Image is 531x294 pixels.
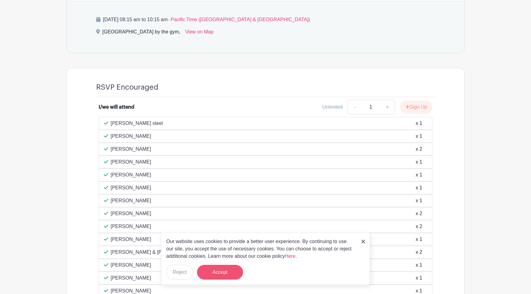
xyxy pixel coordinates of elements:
div: x 2 [416,210,422,217]
div: x 1 [416,261,422,269]
div: x 1 [416,236,422,243]
span: - Pacific Time ([GEOGRAPHIC_DATA] & [GEOGRAPHIC_DATA]) [167,17,310,22]
p: Our website uses cookies to provide a better user experience. By continuing to use our site, you ... [166,238,355,260]
p: [DATE] 08:15 am to 10:15 am [96,16,435,23]
div: x 1 [416,133,422,140]
button: Reject [166,265,193,280]
a: View on Map [185,28,214,38]
div: x 2 [416,249,422,256]
a: Here [285,253,296,259]
div: Unlimited [322,103,343,111]
p: [PERSON_NAME] steel [111,120,163,127]
div: I/we will attend [99,103,134,111]
p: [PERSON_NAME] [111,133,151,140]
div: x 2 [416,145,422,153]
p: [PERSON_NAME] [111,261,151,269]
div: x 2 [416,223,422,230]
div: x 1 [416,120,422,127]
div: x 1 [416,197,422,204]
div: x 1 [416,274,422,282]
p: [PERSON_NAME] [111,236,151,243]
p: [PERSON_NAME] [111,184,151,191]
a: + [380,100,395,114]
p: [PERSON_NAME] [111,158,151,166]
p: [PERSON_NAME] [111,171,151,179]
p: [PERSON_NAME] [111,223,151,230]
h4: RSVP Encouraged [96,83,158,92]
button: Accept [197,265,243,280]
button: Sign Up [400,101,432,114]
p: [PERSON_NAME] [111,274,151,282]
p: [PERSON_NAME] [111,145,151,153]
div: x 1 [416,184,422,191]
img: close_button-5f87c8562297e5c2d7936805f587ecaba9071eb48480494691a3f1689db116b3.svg [361,240,365,243]
a: - [348,100,362,114]
p: [PERSON_NAME] [111,210,151,217]
div: x 1 [416,158,422,166]
div: x 1 [416,171,422,179]
div: [GEOGRAPHIC_DATA] by the gym, [102,28,180,38]
p: [PERSON_NAME] & [PERSON_NAME] [111,249,198,256]
p: [PERSON_NAME] [111,197,151,204]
